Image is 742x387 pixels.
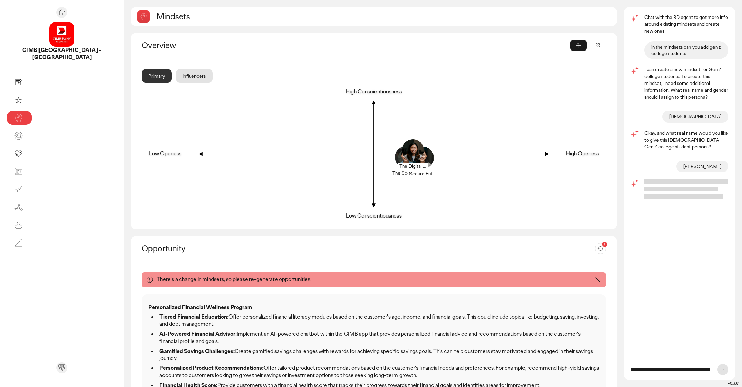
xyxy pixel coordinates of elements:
div: Low Openess [149,150,181,157]
h2: Mindsets [157,11,190,22]
li: Offer tailored product recommendations based on the customer's financial needs and preferences. F... [157,365,599,379]
strong: Personalized Product Recommendations: [159,364,263,372]
div: High Conscientiousness [346,88,402,96]
p: Okay, and what real name would you like to give this [DEMOGRAPHIC_DATA] Gen Z college student per... [644,130,728,150]
div: [PERSON_NAME] [676,161,728,172]
li: Implement an AI-powered chatbot within the CIMB app that provides personalized financial advice a... [157,331,599,345]
p: There's a change in mindsets, so please re-generate opportunities. [157,276,591,283]
p: I can create a new mindset for Gen Z college students. To create this mindset, I need some additi... [644,66,728,100]
strong: Personalized Financial Wellness Program [148,303,252,311]
div: Overview [142,40,570,51]
img: project avatar [49,22,74,47]
strong: AI-Powered Financial Advisor: [159,330,237,338]
div: in the mindsets can you add gen z college students [644,41,728,59]
p: CIMB Philippines - Philippines [7,47,117,61]
div: High Openess [566,150,599,157]
li: Offer personalized financial literacy modules based on the customer's age, income, and financial ... [157,313,599,328]
div: [DEMOGRAPHIC_DATA] [662,111,728,122]
div: Low Conscientiousness [346,212,402,220]
button: Refresh [595,243,606,254]
h2: Opportunity [142,243,185,254]
strong: Gamified Savings Challenges: [159,347,235,355]
div: Influencers [176,69,213,83]
div: Primary [142,69,172,83]
p: Chat with the RD agent to get more info around existing mindsets and create new ones [644,14,728,34]
div: Send feedback [56,362,67,373]
li: Create gamified savings challenges with rewards for achieving specific savings goals. This can he... [157,348,599,362]
strong: Tiered Financial Education: [159,313,228,320]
